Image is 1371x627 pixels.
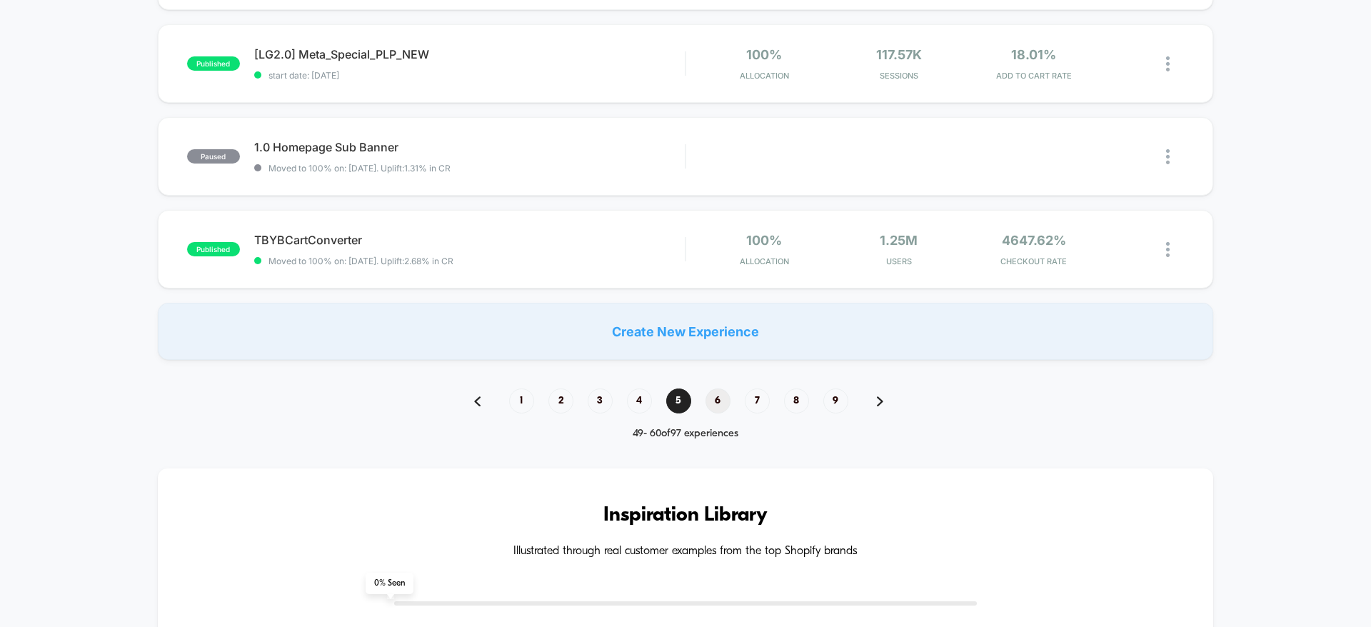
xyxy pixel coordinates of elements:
span: 117.57k [876,47,922,62]
span: 18.01% [1011,47,1056,62]
span: 0 % Seen [366,573,413,594]
span: 2 [548,388,573,413]
span: published [187,242,240,256]
span: 9 [823,388,848,413]
span: Allocation [740,71,789,81]
span: 8 [784,388,809,413]
span: start date: [DATE] [254,70,685,81]
h4: Illustrated through real customer examples from the top Shopify brands [201,545,1170,558]
span: [LG2.0] Meta_Special_PLP_NEW [254,47,685,61]
span: 1.25M [880,233,918,248]
span: TBYBCartConverter [254,233,685,247]
span: Allocation [740,256,789,266]
h3: Inspiration Library [201,504,1170,527]
span: 1 [509,388,534,413]
div: 49 - 60 of 97 experiences [460,428,912,440]
span: 4 [627,388,652,413]
span: published [187,56,240,71]
span: 3 [588,388,613,413]
span: CHECKOUT RATE [970,256,1098,266]
img: close [1166,242,1170,257]
span: paused [187,149,240,164]
span: Moved to 100% on: [DATE] . Uplift: 1.31% in CR [268,163,451,174]
span: 100% [746,47,782,62]
span: Sessions [835,71,963,81]
span: ADD TO CART RATE [970,71,1098,81]
img: close [1166,149,1170,164]
span: 6 [705,388,730,413]
span: 7 [745,388,770,413]
img: pagination back [474,396,481,406]
span: 1.0 Homepage Sub Banner [254,140,685,154]
span: 5 [666,388,691,413]
img: close [1166,56,1170,71]
span: Moved to 100% on: [DATE] . Uplift: 2.68% in CR [268,256,453,266]
img: pagination forward [877,396,883,406]
span: Users [835,256,963,266]
div: Create New Experience [158,303,1213,360]
span: 100% [746,233,782,248]
span: 4647.62% [1002,233,1066,248]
